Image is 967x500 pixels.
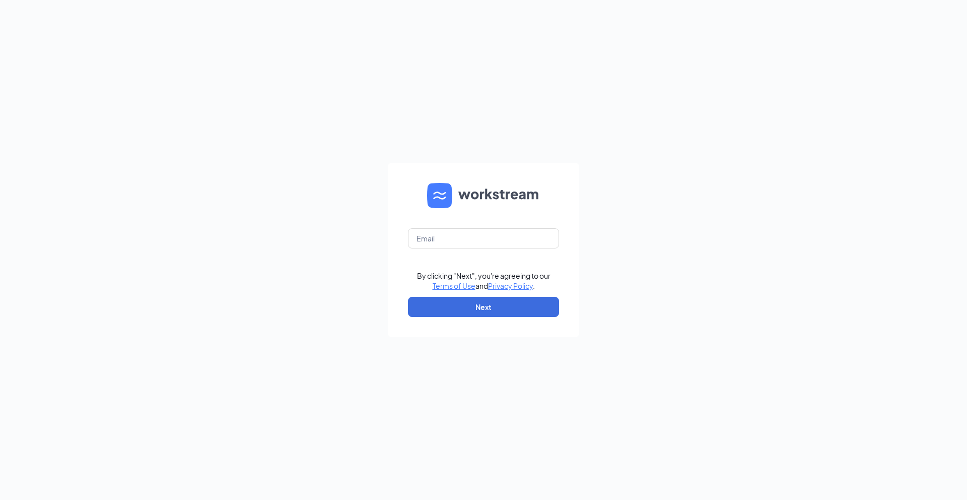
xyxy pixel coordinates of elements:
div: By clicking "Next", you're agreeing to our and . [417,271,550,291]
input: Email [408,228,559,248]
button: Next [408,297,559,317]
a: Privacy Policy [488,281,533,290]
img: WS logo and Workstream text [427,183,540,208]
a: Terms of Use [433,281,475,290]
